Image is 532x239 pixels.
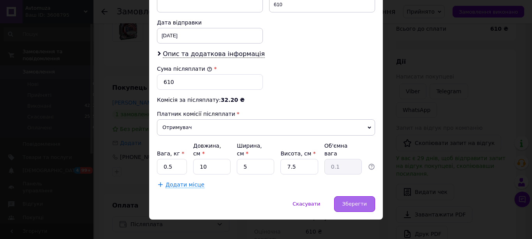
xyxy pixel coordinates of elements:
label: Сума післяплати [157,66,212,72]
label: Вага, кг [157,150,184,157]
span: 32.20 ₴ [221,97,245,103]
span: Скасувати [292,201,320,207]
span: Опис та додаткова інформація [163,50,265,58]
div: Об'ємна вага [324,142,362,157]
label: Висота, см [280,150,315,157]
span: Додати місце [166,181,204,188]
div: Комісія за післяплату: [157,96,375,104]
span: Отримувач [157,119,375,136]
span: Зберегти [342,201,367,207]
div: Дата відправки [157,19,263,26]
label: Ширина, см [237,143,262,157]
span: Платник комісії післяплати [157,111,235,117]
label: Довжина, см [193,143,221,157]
